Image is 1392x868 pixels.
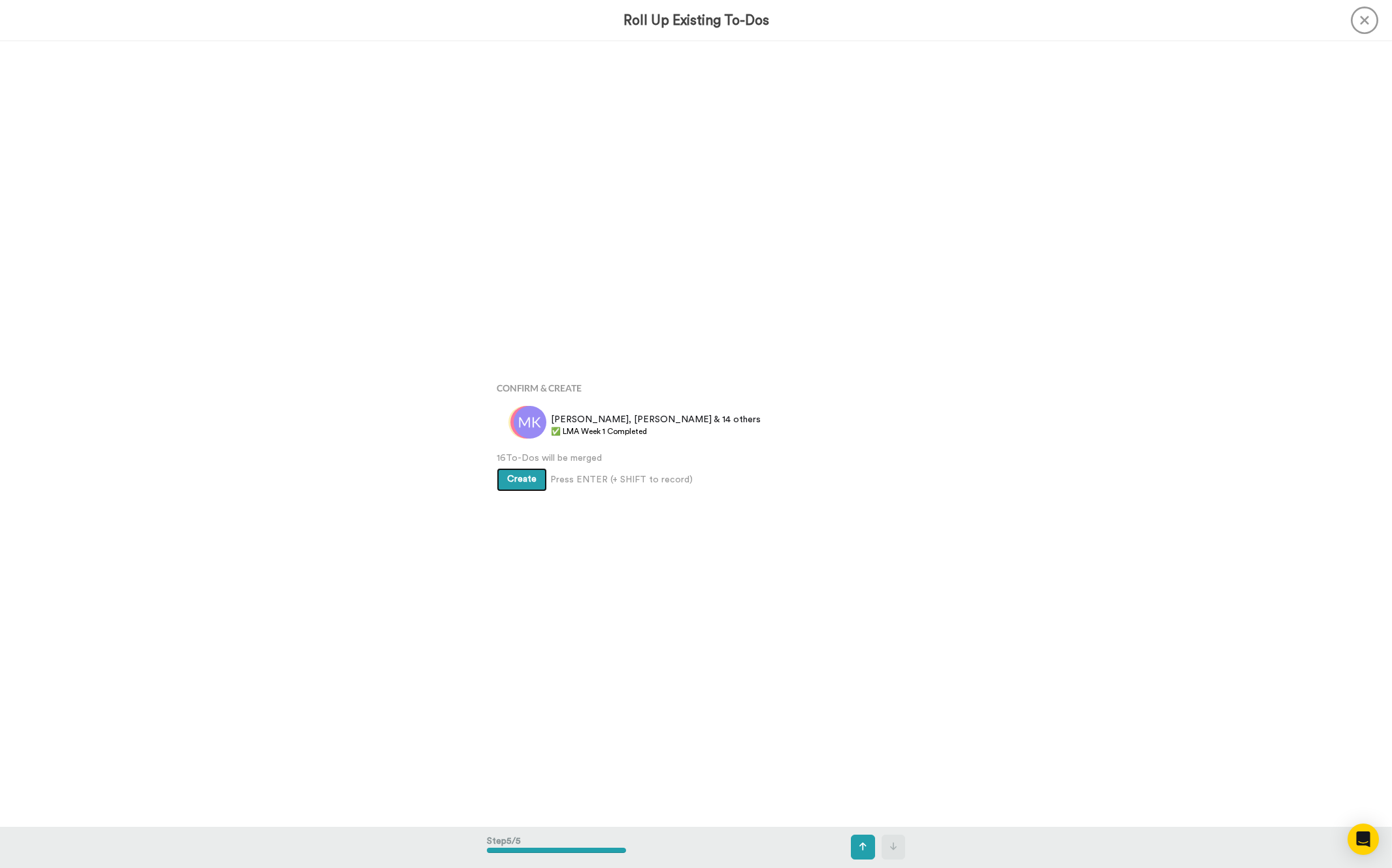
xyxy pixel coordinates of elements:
span: Create [507,475,537,484]
img: ko.png [508,406,541,439]
button: Create [497,468,547,492]
span: Press ENTER (+ SHIFT to record) [550,473,693,486]
span: 16 To-Dos will be merged [497,452,895,465]
h4: Confirm & Create [497,383,895,393]
div: Open Intercom Messenger [1348,824,1379,855]
img: mk.png [514,406,546,439]
div: Step 5 / 5 [487,828,626,866]
span: ✅ LMA Week 1 Completed [551,426,761,437]
h3: Roll Up Existing To-Dos [623,13,769,28]
span: [PERSON_NAME], [PERSON_NAME] & 14 others [551,413,761,426]
img: rd.png [510,406,543,439]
